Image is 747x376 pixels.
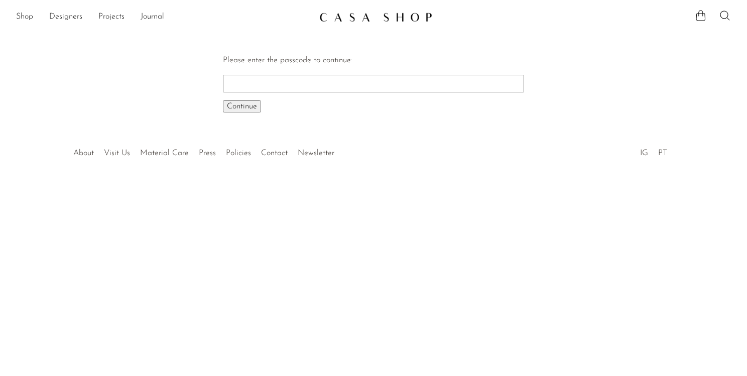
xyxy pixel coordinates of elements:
label: Please enter the passcode to continue: [223,56,352,64]
ul: Social Medias [635,141,672,160]
a: Contact [261,149,288,157]
a: About [73,149,94,157]
a: Policies [226,149,251,157]
a: Designers [49,11,82,24]
a: Projects [98,11,125,24]
a: Material Care [140,149,189,157]
a: Visit Us [104,149,130,157]
button: Continue [223,100,261,112]
nav: Desktop navigation [16,9,311,26]
a: Journal [141,11,164,24]
a: IG [640,149,648,157]
a: Press [199,149,216,157]
a: Shop [16,11,33,24]
a: PT [658,149,667,157]
ul: Quick links [68,141,339,160]
span: Continue [227,102,257,110]
ul: NEW HEADER MENU [16,9,311,26]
